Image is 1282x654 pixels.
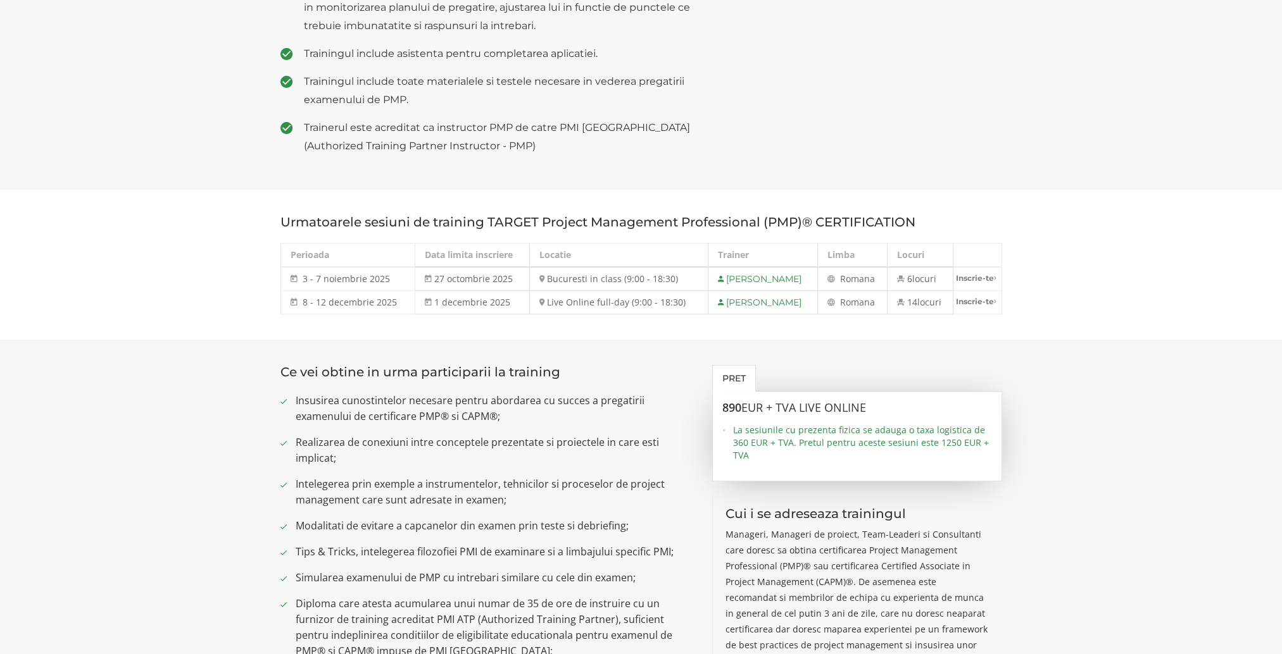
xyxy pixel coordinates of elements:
[529,244,708,268] th: Locatie
[304,72,694,109] span: Trainingul include toate materialele si testele necesare in vederea pregatirii examenului de PMP.
[303,296,397,308] span: 8 - 12 decembrie 2025
[708,267,818,291] td: [PERSON_NAME]
[733,424,992,462] span: La sesiunile cu prezenta fizica se adauga o taxa logistica de 360 EUR + TVA. Pretul pentru aceste...
[415,267,530,291] td: 27 octombrie 2025
[708,291,818,314] td: [PERSON_NAME]
[953,268,1001,288] a: Inscrie-te
[887,244,953,268] th: Locuri
[912,273,936,285] span: locuri
[296,544,694,560] span: Tips & Tricks, intelegerea filozofiei PMI de examinare si a limbajului specific PMI;
[529,291,708,314] td: Live Online full-day (9:00 - 18:30)
[529,267,708,291] td: Bucuresti in class (9:00 - 18:30)
[840,296,851,308] span: Ro
[887,267,953,291] td: 6
[303,273,390,285] span: 3 - 7 noiembrie 2025
[415,244,530,268] th: Data limita inscriere
[851,273,875,285] span: mana
[818,244,888,268] th: Limba
[280,215,1002,229] h3: Urmatoarele sesiuni de training TARGET Project Management Professional (PMP)® CERTIFICATION
[917,296,941,308] span: locuri
[953,291,1001,312] a: Inscrie-te
[840,273,851,285] span: Ro
[280,244,415,268] th: Perioada
[304,44,694,63] span: Trainingul include asistenta pentru completarea aplicatiei.
[887,291,953,314] td: 14
[851,296,875,308] span: mana
[415,291,530,314] td: 1 decembrie 2025
[708,244,818,268] th: Trainer
[712,365,756,392] a: Pret
[726,507,990,521] h3: Cui i se adreseaza trainingul
[304,118,694,155] span: Trainerul este acreditat ca instructor PMP de catre PMI [GEOGRAPHIC_DATA] (Authorized Training Pa...
[296,435,694,466] span: Realizarea de conexiuni intre conceptele prezentate si proiectele in care esti implicat;
[280,365,694,379] h3: Ce vei obtine in urma participarii la training
[296,476,694,508] span: Intelegerea prin exemple a instrumentelor, tehnicilor si proceselor de project management care su...
[722,402,992,414] h3: 890
[296,518,694,534] span: Modalitati de evitare a capcanelor din examen prin teste si debriefing;
[296,393,694,424] span: Insusirea cunostintelor necesare pentru abordarea cu succes a pregatirii examenului de certificar...
[741,400,866,415] span: EUR + TVA LIVE ONLINE
[296,570,694,586] span: Simularea examenului de PMP cu intrebari similare cu cele din examen;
